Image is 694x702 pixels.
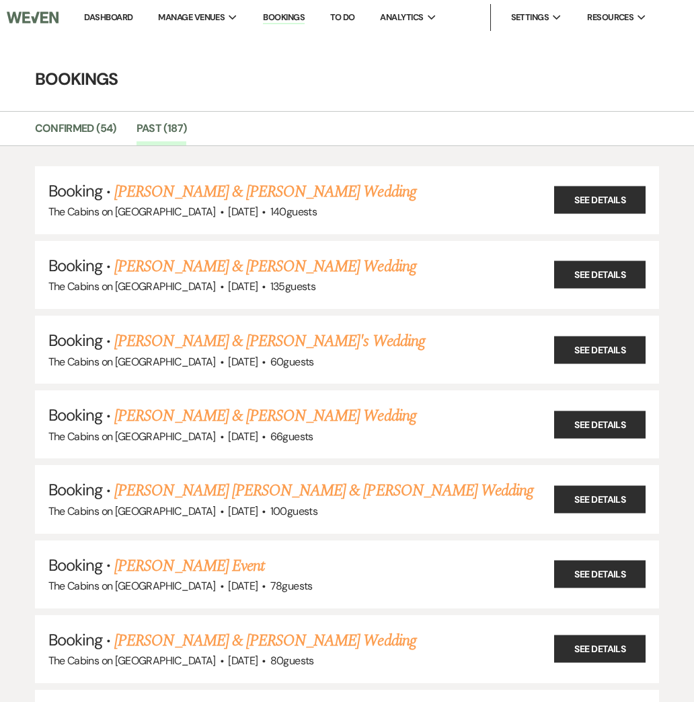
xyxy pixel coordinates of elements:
a: [PERSON_NAME] Event [114,554,264,578]
a: See Details [554,561,646,588]
span: Manage Venues [158,11,225,24]
span: [DATE] [228,279,258,293]
span: Booking [48,405,102,425]
span: Booking [48,255,102,276]
span: [DATE] [228,205,258,219]
a: [PERSON_NAME] & [PERSON_NAME]'s Wedding [114,329,425,353]
span: Settings [511,11,549,24]
a: See Details [554,336,646,363]
span: 100 guests [270,504,317,518]
span: The Cabins on [GEOGRAPHIC_DATA] [48,355,216,369]
span: Booking [48,479,102,500]
span: The Cabins on [GEOGRAPHIC_DATA] [48,429,216,444]
span: The Cabins on [GEOGRAPHIC_DATA] [48,579,216,593]
a: [PERSON_NAME] [PERSON_NAME] & [PERSON_NAME] Wedding [114,479,533,503]
span: Booking [48,555,102,575]
a: See Details [554,261,646,289]
a: [PERSON_NAME] & [PERSON_NAME] Wedding [114,629,416,653]
a: [PERSON_NAME] & [PERSON_NAME] Wedding [114,404,416,428]
span: [DATE] [228,355,258,369]
a: [PERSON_NAME] & [PERSON_NAME] Wedding [114,254,416,279]
span: 78 guests [270,579,313,593]
span: 135 guests [270,279,315,293]
a: Past (187) [137,120,187,145]
span: Booking [48,629,102,650]
a: See Details [554,635,646,663]
span: 60 guests [270,355,314,369]
img: Weven Logo [7,3,58,32]
span: The Cabins on [GEOGRAPHIC_DATA] [48,504,216,518]
span: 80 guests [270,654,314,668]
span: [DATE] [228,654,258,668]
a: See Details [554,485,646,513]
span: Booking [48,330,102,351]
a: Dashboard [84,11,132,23]
a: Bookings [263,11,305,24]
a: Confirmed (54) [35,120,116,145]
a: See Details [554,186,646,214]
span: [DATE] [228,504,258,518]
a: See Details [554,411,646,438]
span: Resources [587,11,633,24]
span: The Cabins on [GEOGRAPHIC_DATA] [48,279,216,293]
span: 140 guests [270,205,317,219]
span: [DATE] [228,579,258,593]
span: The Cabins on [GEOGRAPHIC_DATA] [48,654,216,668]
span: Analytics [380,11,423,24]
a: To Do [330,11,355,23]
a: [PERSON_NAME] & [PERSON_NAME] Wedding [114,180,416,204]
span: The Cabins on [GEOGRAPHIC_DATA] [48,205,216,219]
span: [DATE] [228,429,258,444]
span: Booking [48,180,102,201]
span: 66 guests [270,429,313,444]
